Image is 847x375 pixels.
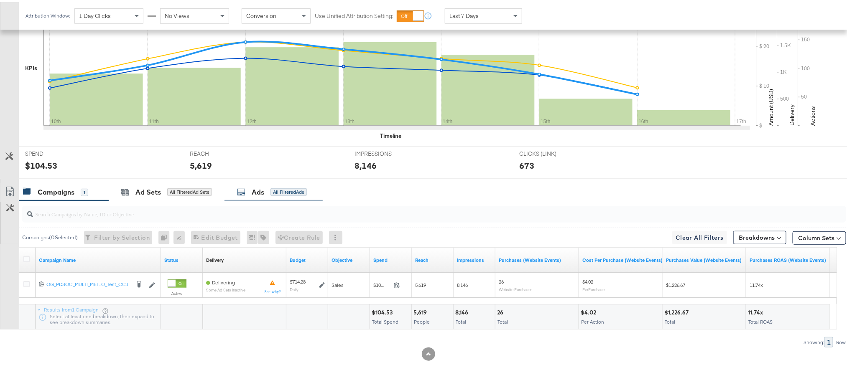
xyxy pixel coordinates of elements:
[25,11,70,17] div: Attribution Window:
[666,255,743,261] a: The total value of the purchase actions tracked by your Custom Audience pixel on your website aft...
[809,104,816,124] text: Actions
[38,185,74,195] div: Campaigns
[497,317,508,323] span: Total
[499,255,576,261] a: The number of times a purchase was made tracked by your Custom Audience pixel on your website aft...
[748,307,765,314] div: 11.74x
[824,335,833,345] div: 1
[206,255,224,261] a: Reflects the ability of your Ad Campaign to achieve delivery based on ad states, schedule and bud...
[252,185,264,195] div: Ads
[413,307,429,314] div: 5,619
[750,255,827,261] a: The total value of the purchase actions divided by spend tracked by your Custom Audience pixel on...
[290,285,298,290] sub: Daily
[315,10,393,18] label: Use Unified Attribution Setting:
[164,255,199,261] a: Shows the current state of your Ad Campaign.
[455,307,471,314] div: 8,146
[290,276,306,283] div: $714.28
[212,277,235,284] span: Delivering
[190,157,212,170] div: 5,619
[79,10,111,18] span: 1 Day Clicks
[25,148,88,156] span: SPEND
[372,317,398,323] span: Total Spend
[372,307,395,314] div: $104.53
[665,317,675,323] span: Total
[270,186,307,194] div: All Filtered Ads
[457,255,492,261] a: The number of times your ad was served. On mobile apps an ad is counted as served the first time ...
[672,229,727,242] button: Clear All Filters
[499,276,504,283] span: 26
[582,255,663,261] a: The average cost for each purchase tracked by your Custom Audience pixel on your website after pe...
[582,285,605,290] sub: Per Purchase
[499,285,533,290] sub: Website Purchases
[33,200,770,217] input: Search Campaigns by Name, ID or Objective
[206,255,224,261] div: Delivery
[415,255,450,261] a: The number of people your ad was served to.
[246,10,276,18] span: Conversion
[373,255,408,261] a: The total amount spent to date.
[414,317,430,323] span: People
[355,157,377,170] div: 8,146
[39,255,158,261] a: Your campaign name.
[519,148,582,156] span: CLICKS (LINK)
[25,62,37,70] div: KPIs
[25,157,57,170] div: $104.53
[373,280,390,286] span: $104.53
[415,280,426,286] span: 5,619
[497,307,506,314] div: 26
[22,232,78,239] div: Campaigns ( 0 Selected)
[449,10,479,18] span: Last 7 Days
[46,279,130,286] div: OG_PDSOC_MULTI_MET...O_Test_CC1
[135,185,161,195] div: Ad Sets
[81,187,88,194] div: 1
[457,280,468,286] span: 8,146
[355,148,417,156] span: IMPRESSIONS
[168,289,186,294] label: Active
[666,280,685,286] span: $1,226.67
[46,279,130,287] a: OG_PDSOC_MULTI_MET...O_Test_CC1
[581,317,604,323] span: Per Action
[158,229,173,242] div: 0
[582,276,593,283] span: $4.02
[733,229,786,242] button: Breakdowns
[167,186,212,194] div: All Filtered Ad Sets
[290,255,325,261] a: The maximum amount you're willing to spend on your ads, on average each day or over the lifetime ...
[380,130,401,138] div: Timeline
[767,87,775,124] text: Amount (USD)
[676,231,724,241] span: Clear All Filters
[750,280,763,286] span: 11.74x
[788,102,796,124] text: Delivery
[793,229,846,243] button: Column Sets
[581,307,599,314] div: $4.02
[664,307,691,314] div: $1,226.67
[332,255,367,261] a: Your campaign's objective.
[748,317,773,323] span: Total ROAS
[206,286,245,290] sub: Some Ad Sets Inactive
[332,280,344,286] span: Sales
[803,337,824,343] div: Showing:
[519,157,534,170] div: 673
[165,10,189,18] span: No Views
[456,317,466,323] span: Total
[836,337,846,343] div: Row
[190,148,253,156] span: REACH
